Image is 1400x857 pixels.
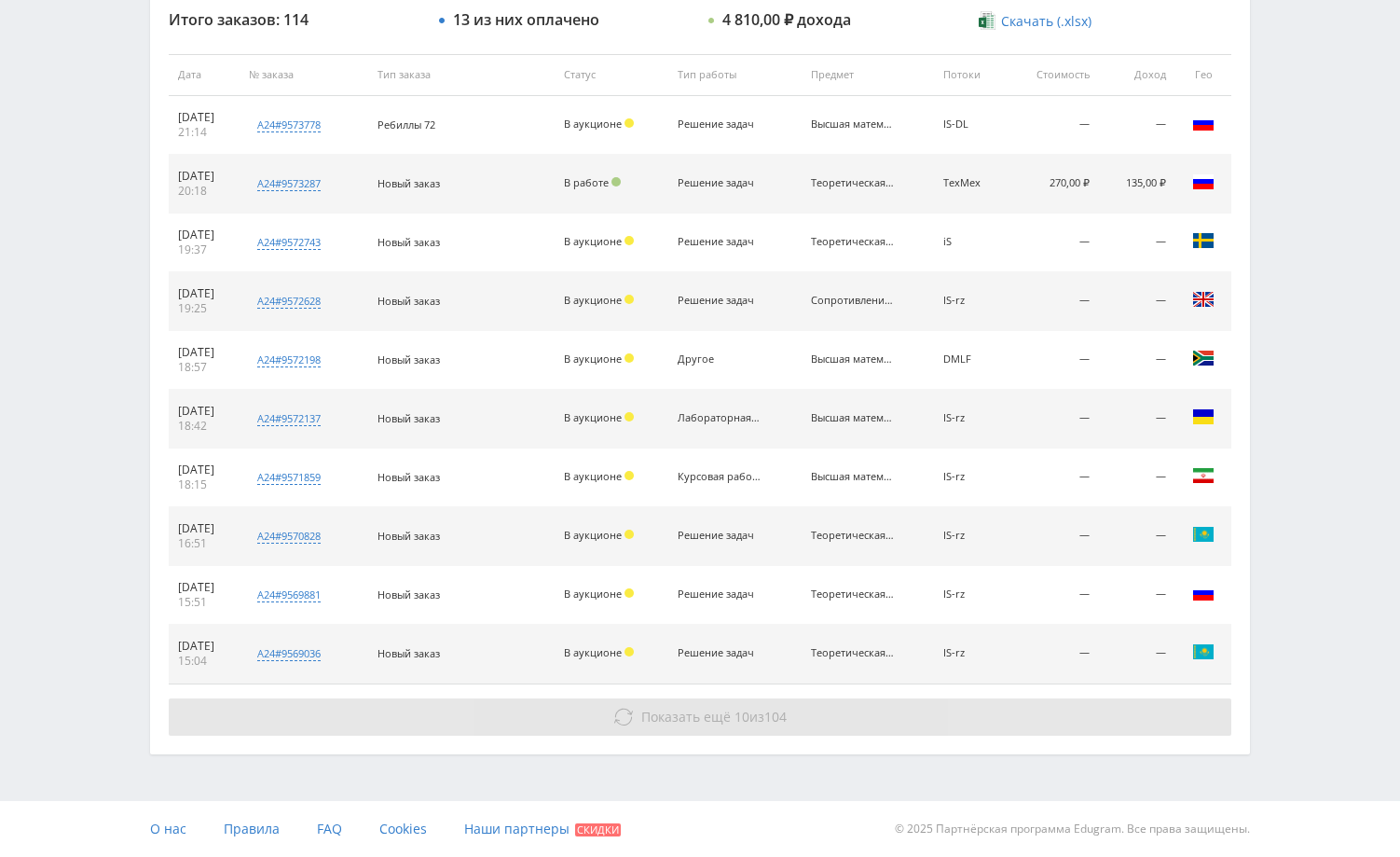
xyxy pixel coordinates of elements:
[464,801,621,857] a: Наши партнеры Скидки
[317,801,342,857] a: FAQ
[1099,155,1175,214] td: 135,00 ₽
[625,236,634,245] span: Холд
[678,588,762,601] div: Решение задач
[1007,214,1100,272] td: —
[934,54,1007,96] th: Потоки
[379,820,427,837] span: Cookies
[377,529,440,543] span: Новый заказ
[641,708,787,726] span: из
[1099,507,1175,566] td: —
[257,117,321,132] div: a24#9573778
[1192,171,1215,193] img: rus.png
[811,588,895,601] div: Теоретическая механика
[1099,272,1175,331] td: —
[709,801,1250,857] div: © 2025 Партнёрская программа Edugram. Все права защищены.
[453,11,599,28] div: 13 из них оплачено
[368,54,555,96] th: Тип заказа
[1192,464,1215,487] img: irn.png
[734,708,749,726] span: 10
[178,580,230,595] div: [DATE]
[257,646,321,661] div: a24#9569036
[1007,272,1100,331] td: —
[625,295,634,304] span: Холд
[1007,390,1100,449] td: —
[377,235,440,249] span: Новый заказ
[257,529,321,544] div: a24#9570828
[943,177,997,189] div: ТехМех
[377,587,440,601] span: Новый заказ
[1192,582,1215,604] img: rus.png
[240,54,367,96] th: № заказа
[1192,523,1215,546] img: kaz.png
[178,228,230,242] div: [DATE]
[257,587,321,602] div: a24#9569881
[257,294,321,309] div: a24#9572628
[678,530,762,542] div: Решение задач
[257,235,321,250] div: a24#9572743
[678,236,762,248] div: Решение задач
[678,177,762,189] div: Решение задач
[224,820,280,837] span: Правила
[1192,347,1215,369] img: zaf.png
[625,412,634,422] span: Холд
[943,236,997,248] div: iS
[377,117,435,131] span: Ребиллы 72
[564,469,622,483] span: В аукционе
[1192,641,1215,663] img: kaz.png
[678,412,762,424] div: Лабораторная работа
[178,110,230,125] div: [DATE]
[625,353,634,363] span: Холд
[1192,288,1215,311] img: gbr.png
[564,587,622,601] span: В аукционе
[722,11,851,28] div: 4 810,00 ₽ дохода
[811,295,895,307] div: Сопротивление материалов
[377,646,440,660] span: Новый заказ
[1175,54,1231,96] th: Гео
[178,301,230,316] div: 19:25
[150,801,186,857] a: О нас
[979,11,995,30] img: xlsx
[178,360,230,375] div: 18:57
[377,411,440,425] span: Новый заказ
[1001,14,1091,29] span: Скачать (.xlsx)
[178,242,230,257] div: 19:37
[641,708,731,726] span: Показать ещё
[377,176,440,190] span: Новый заказ
[811,412,895,424] div: Высшая математика
[564,175,609,189] span: В работе
[1099,625,1175,684] td: —
[943,353,997,366] div: DMLF
[1007,54,1100,96] th: Стоимость
[1099,449,1175,507] td: —
[678,353,762,366] div: Другое
[678,647,762,659] div: Решение задач
[811,118,895,131] div: Высшая математика
[678,471,762,483] div: Курсовая работа
[178,184,230,199] div: 20:18
[1099,54,1175,96] th: Доход
[1007,96,1100,155] td: —
[317,820,342,837] span: FAQ
[1007,566,1100,625] td: —
[178,521,230,536] div: [DATE]
[625,588,634,598] span: Холд
[943,647,997,659] div: IS-rz
[178,463,230,477] div: [DATE]
[555,54,669,96] th: Статус
[678,118,762,131] div: Решение задач
[1099,390,1175,449] td: —
[1192,406,1215,428] img: ukr.png
[625,471,634,480] span: Холд
[1099,214,1175,272] td: —
[178,286,230,301] div: [DATE]
[178,169,230,184] div: [DATE]
[1192,229,1215,252] img: swe.png
[564,352,622,366] span: В аукционе
[811,236,895,248] div: Теоретическая механика
[178,654,230,669] div: 15:04
[678,295,762,307] div: Решение задач
[1007,449,1100,507] td: —
[178,125,230,140] div: 21:14
[257,176,321,191] div: a24#9573287
[575,823,621,836] span: Скидки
